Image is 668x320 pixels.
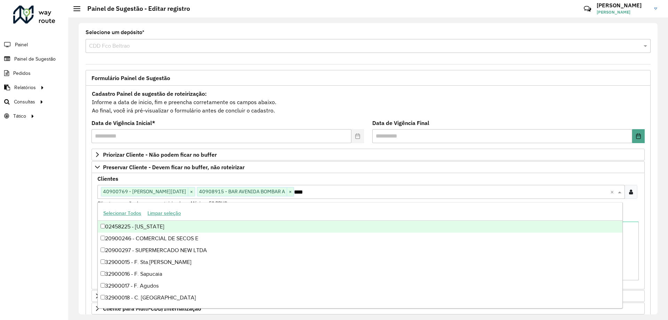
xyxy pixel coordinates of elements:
[15,41,28,48] span: Painel
[287,188,294,196] span: ×
[610,188,616,196] span: Clear all
[101,187,188,196] span: 40900769 - [PERSON_NAME][DATE]
[98,280,622,292] div: 32900017 - F. Agudos
[92,119,155,127] label: Data de Vigência Inicial
[80,5,190,13] h2: Painel de Sugestão - Editar registro
[86,28,144,37] label: Selecione um depósito
[92,290,645,302] a: Cliente para Recarga
[100,208,144,219] button: Selecionar Todos
[632,129,645,143] button: Choose Date
[597,9,649,15] span: [PERSON_NAME]
[98,221,622,233] div: 02458225 - [US_STATE]
[103,306,201,311] span: Cliente para Multi-CDD/Internalização
[98,233,622,244] div: 20900246 - COMERCIAL DE SECOS E
[197,187,287,196] span: 40908915 - BAR AVENIDA BOMBAR A
[92,89,645,115] div: Informe a data de inicio, fim e preencha corretamente os campos abaixo. Ao final, você irá pré-vi...
[14,98,35,106] span: Consultas
[92,75,170,81] span: Formulário Painel de Sugestão
[98,256,622,268] div: 32900015 - F. Sta.[PERSON_NAME]
[98,292,622,304] div: 32900018 - C. [GEOGRAPHIC_DATA]
[92,173,645,289] div: Preservar Cliente - Devem ficar no buffer, não roteirizar
[97,200,227,206] small: Clientes que não devem ser roteirizados – Máximo 50 PDVS
[372,119,429,127] label: Data de Vigência Final
[188,188,195,196] span: ×
[92,90,207,97] strong: Cadastro Painel de sugestão de roteirização:
[97,174,118,183] label: Clientes
[92,161,645,173] a: Preservar Cliente - Devem ficar no buffer, não roteirizar
[92,303,645,314] a: Cliente para Multi-CDD/Internalização
[97,202,623,309] ng-dropdown-panel: Options list
[98,304,622,315] div: 32900024 - F. [GEOGRAPHIC_DATA]
[103,164,245,170] span: Preservar Cliente - Devem ficar no buffer, não roteirizar
[98,268,622,280] div: 32900016 - F. Sapucaia
[13,112,26,120] span: Tático
[580,1,595,16] a: Contato Rápido
[103,152,217,157] span: Priorizar Cliente - Não podem ficar no buffer
[13,70,31,77] span: Pedidos
[597,2,649,9] h3: [PERSON_NAME]
[14,84,36,91] span: Relatórios
[98,244,622,256] div: 20900297 - SUPERMERCADO NEW LTDA
[144,208,184,219] button: Limpar seleção
[92,149,645,161] a: Priorizar Cliente - Não podem ficar no buffer
[14,55,56,63] span: Painel de Sugestão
